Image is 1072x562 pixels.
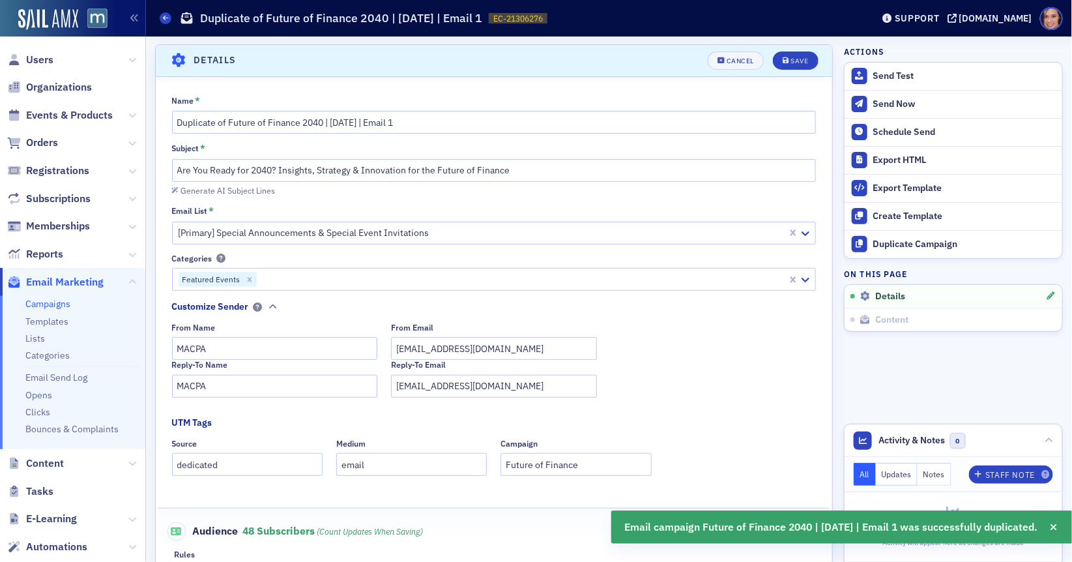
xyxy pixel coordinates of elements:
span: Content [26,456,64,471]
div: Reply-To Email [391,360,446,370]
span: Activity & Notes [879,434,946,447]
span: Registrations [26,164,89,178]
a: E-Learning [7,512,77,526]
a: View Homepage [78,8,108,31]
img: SailAMX [18,9,78,30]
a: Automations [7,540,87,554]
span: Subscriptions [26,192,91,206]
img: SailAMX [87,8,108,29]
a: Campaigns [25,298,70,310]
div: Support [895,12,940,24]
div: From Name [172,323,216,333]
div: Send Test [873,70,1056,82]
span: EC-21306276 [493,13,543,24]
a: Export Template [845,174,1062,202]
span: Orders [26,136,58,150]
abbr: This field is required [209,205,214,217]
button: Notes [918,463,951,486]
div: Export Template [873,183,1056,194]
button: Schedule Send [845,118,1062,146]
button: All [854,463,876,486]
button: Staff Note [969,466,1053,484]
span: Email Marketing [26,275,104,289]
div: Remove Featured Events [242,272,257,288]
div: Subject [172,143,199,153]
div: [DOMAIN_NAME] [959,12,1032,24]
a: Templates [25,316,68,327]
span: E-Learning [26,512,77,526]
a: Reports [7,247,63,261]
div: Schedule Send [873,126,1056,138]
span: Users [26,53,53,67]
button: Send Test [845,63,1062,90]
span: Memberships [26,219,90,233]
div: Save [790,57,808,65]
div: Categories [172,254,212,263]
a: Opens [25,389,52,401]
a: Organizations [7,80,92,95]
a: Clicks [25,406,50,418]
a: Content [7,456,64,471]
span: Profile [1040,7,1063,30]
div: Duplicate Campaign [873,239,1056,250]
div: Send Now [873,98,1056,110]
div: Cancel [727,57,754,65]
a: Bounces & Complaints [25,423,119,435]
div: Customize Sender [172,300,249,314]
a: Subscriptions [7,192,91,206]
i: (count updates when saving) [317,526,424,537]
span: Email campaign Future of Finance 2040 | [DATE] | Email 1 was successfully duplicated. [625,520,1038,535]
div: Featured Events [179,272,242,288]
span: Automations [26,540,87,554]
span: Events & Products [26,108,113,123]
a: Orders [7,136,58,150]
span: Organizations [26,80,92,95]
div: Staff Note [985,471,1035,479]
div: Generate AI Subject Lines [181,187,275,194]
div: Source [172,439,197,449]
a: Email Marketing [7,275,104,289]
a: Email Send Log [25,372,87,383]
div: Create Template [873,211,1056,222]
abbr: This field is required [195,95,200,107]
abbr: This field is required [200,143,205,155]
a: Categories [25,349,70,361]
span: Reports [26,247,63,261]
div: From Email [391,323,433,333]
span: 0 [950,433,966,449]
a: Users [7,53,53,67]
a: Memberships [7,219,90,233]
span: Tasks [26,484,53,499]
div: UTM Tags [172,416,212,430]
div: Campaign [500,439,538,449]
span: 48 Subscribers [242,524,424,537]
h4: Actions [844,46,884,57]
a: Events & Products [7,108,113,123]
button: Generate AI Subject Lines [172,183,275,195]
button: [DOMAIN_NAME] [948,14,1037,23]
a: Export HTML [845,146,1062,174]
a: Registrations [7,164,89,178]
span: Content [875,314,908,326]
span: Details [875,291,905,303]
button: Duplicate Campaign [845,230,1062,258]
div: Rules [174,550,195,559]
div: Medium [336,439,366,449]
button: Save [773,52,818,70]
div: Export HTML [873,155,1056,166]
button: Send Now [845,90,1062,118]
h4: On this page [844,268,1063,280]
button: Cancel [708,52,764,70]
h4: Details [194,53,237,67]
a: Create Template [845,202,1062,230]
a: Lists [25,333,45,344]
h1: Duplicate of Future of Finance 2040 | [DATE] | Email 1 [200,10,482,26]
div: Name [172,96,194,106]
a: Tasks [7,484,53,499]
div: Email List [172,206,208,216]
button: Updates [876,463,918,486]
span: Audience [167,522,239,540]
div: Reply-To Name [172,360,228,370]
